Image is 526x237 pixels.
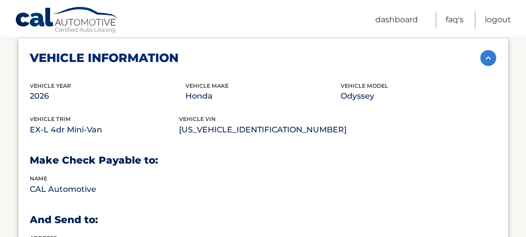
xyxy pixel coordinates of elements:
[185,89,341,103] p: Honda
[446,11,464,29] a: FAQ's
[485,11,511,29] a: Logout
[375,11,418,29] a: Dashboard
[30,89,185,103] p: 2026
[30,175,48,182] span: name
[30,182,185,196] p: CAL Automotive
[341,89,496,103] p: Odyssey
[30,51,179,65] h2: vehicle information
[185,82,229,89] span: vehicle make
[15,6,119,35] a: Cal Automotive
[30,123,179,137] p: EX-L 4dr Mini-Van
[179,123,347,137] p: [US_VEHICLE_IDENTIFICATION_NUMBER]
[341,82,388,89] span: vehicle model
[179,116,216,122] span: vehicle vin
[30,154,496,167] h3: Make Check Payable to:
[30,214,496,226] h3: And Send to:
[480,50,496,66] img: accordion-active.svg
[30,82,71,89] span: vehicle Year
[30,116,71,122] span: vehicle trim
